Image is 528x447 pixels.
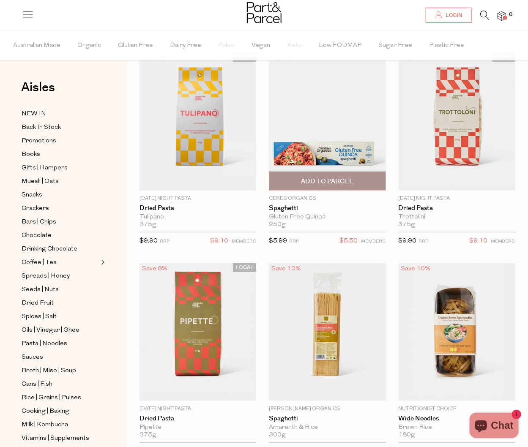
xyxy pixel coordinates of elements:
[22,257,98,268] a: Coffee | Tea
[399,263,433,275] div: Save 10%
[399,204,515,212] a: Dried Pasta
[140,53,256,191] img: Dried Pasta
[210,236,228,247] span: $9.10
[22,177,59,187] span: Muesli | Oats
[429,31,464,60] span: Plastic Free
[22,325,79,335] span: Oils | Vinegar | Ghee
[269,424,386,431] div: Amaranth & Rice
[22,366,76,376] span: Broth | Miso | Soup
[22,393,81,403] span: Rice | Grains | Pulses
[269,221,286,229] span: 250g
[22,204,49,214] span: Crackers
[22,163,68,173] span: Gifts | Hampers
[269,405,386,413] p: [PERSON_NAME] Organics
[22,231,52,241] span: Chocolate
[269,172,386,191] button: Add To Parcel
[13,31,60,60] span: Australian Made
[319,31,361,60] span: Low FODMAP
[22,244,77,254] span: Drinking Chocolate
[22,230,98,241] a: Chocolate
[399,53,515,191] img: Dried Pasta
[22,244,98,254] a: Drinking Chocolate
[140,415,256,422] a: Dried Pasta
[22,365,98,376] a: Broth | Miso | Soup
[399,415,515,422] a: Wide Noodles
[22,258,57,268] span: Coffee | Tea
[269,204,386,212] a: Spaghetti
[269,213,386,221] div: Gluten Free Quinoa
[507,11,514,19] span: 0
[22,122,98,133] a: Back In Stock
[378,31,412,60] span: Sugar Free
[289,239,299,244] small: RRP
[22,420,68,430] span: Milk | Kombucha
[399,431,416,439] span: 180g
[269,195,386,202] p: Ceres Organics
[140,263,170,275] div: Save 8%
[218,31,235,60] span: Paleo
[140,405,256,413] p: [DATE] Night Pasta
[21,78,55,97] span: Aisles
[22,123,61,133] span: Back In Stock
[22,136,56,146] span: Promotions
[252,31,270,60] span: Vegan
[140,238,158,244] span: $9.90
[22,379,52,390] span: Cans | Fish
[22,312,57,322] span: Spices | Salt
[140,213,256,221] div: Tulipano
[22,217,56,227] span: Bars | Chips
[22,298,98,308] a: Dried Fruit
[99,257,105,267] button: Expand/Collapse Coffee | Tea
[22,285,59,295] span: Seeds | Nuts
[22,406,69,417] span: Cooking | Baking
[467,413,521,440] inbox-online-store-chat: Shopify online store chat
[118,31,153,60] span: Gluten Free
[22,420,98,430] a: Milk | Kombucha
[22,433,89,444] span: Vitamins | Supplements
[160,239,170,244] small: RRP
[22,379,98,390] a: Cans | Fish
[140,204,256,212] a: Dried Pasta
[340,236,358,247] span: $5.50
[361,239,386,244] small: MEMBERS
[491,239,515,244] small: MEMBERS
[232,239,256,244] small: MEMBERS
[22,392,98,403] a: Rice | Grains | Pulses
[22,271,98,281] a: Spreads | Honey
[269,53,386,191] img: Spaghetti
[140,424,256,431] div: Pipette
[22,339,67,349] span: Pasta | Noodles
[269,431,286,439] span: 300g
[22,271,70,281] span: Spreads | Honey
[399,213,515,221] div: Trottolini
[22,136,98,146] a: Promotions
[301,177,353,186] span: Add To Parcel
[170,31,201,60] span: Dairy Free
[233,263,256,272] span: LOCAL
[426,8,472,23] a: Login
[22,352,98,363] a: Sauces
[22,406,98,417] a: Cooking | Baking
[22,433,98,444] a: Vitamins | Supplements
[77,31,101,60] span: Organic
[22,109,46,119] span: NEW IN
[22,325,98,335] a: Oils | Vinegar | Ghee
[140,431,156,439] span: 375g
[269,415,386,422] a: Spaghetti
[22,298,54,308] span: Dried Fruit
[247,2,282,23] img: Part&Parcel
[22,163,98,173] a: Gifts | Hampers
[22,109,98,119] a: NEW IN
[22,190,98,200] a: Snacks
[22,149,98,160] a: Books
[22,190,42,200] span: Snacks
[140,195,256,202] p: [DATE] Night Pasta
[21,81,55,102] a: Aisles
[269,263,304,275] div: Save 10%
[287,31,302,60] span: Keto
[399,195,515,202] p: [DATE] Night Pasta
[22,338,98,349] a: Pasta | Noodles
[419,239,429,244] small: RRP
[399,424,515,431] div: Brown Rice
[22,284,98,295] a: Seeds | Nuts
